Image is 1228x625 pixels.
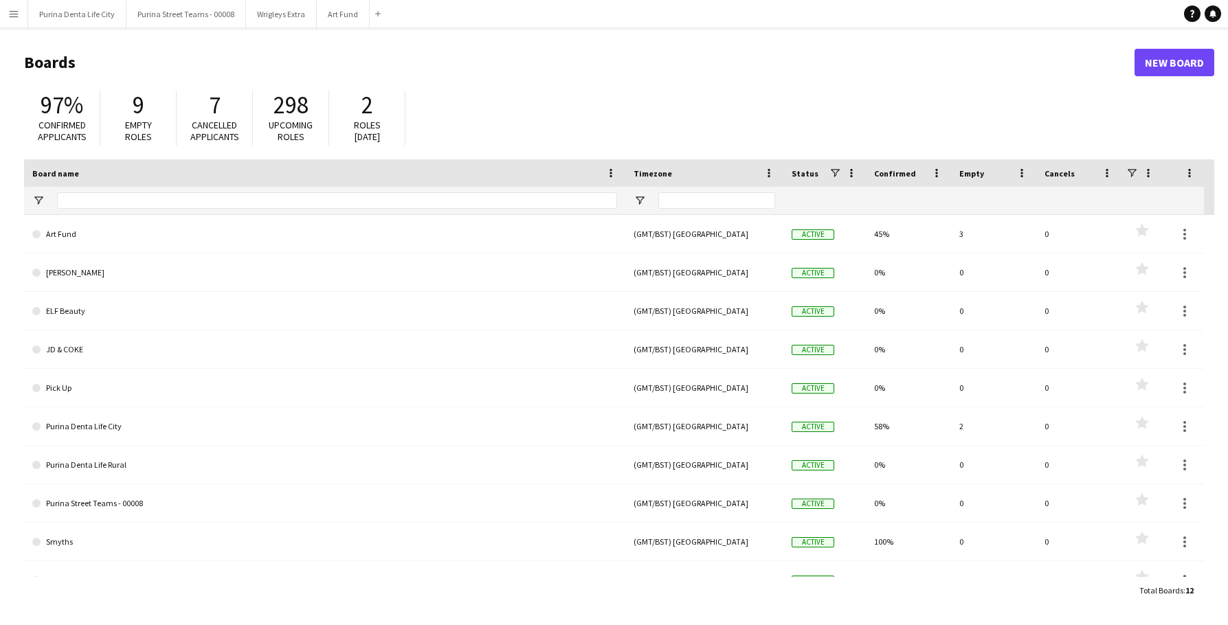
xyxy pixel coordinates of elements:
[951,215,1036,253] div: 3
[209,90,221,120] span: 7
[1139,585,1183,595] span: Total Boards
[792,229,834,240] span: Active
[246,1,317,27] button: Wrigleys Extra
[866,523,951,560] div: 100%
[24,52,1135,73] h1: Boards
[874,168,916,179] span: Confirmed
[625,407,783,445] div: (GMT/BST) [GEOGRAPHIC_DATA]
[792,460,834,470] span: Active
[32,253,617,292] a: [PERSON_NAME]
[32,484,617,523] a: Purina Street Teams - 00008
[354,119,381,143] span: Roles [DATE]
[866,253,951,291] div: 0%
[625,292,783,330] div: (GMT/BST) [GEOGRAPHIC_DATA]
[32,446,617,484] a: Purina Denta Life Rural
[792,422,834,432] span: Active
[951,484,1036,522] div: 0
[32,369,617,407] a: Pick Up
[792,499,834,509] span: Active
[634,194,646,207] button: Open Filter Menu
[951,523,1036,560] div: 0
[1139,577,1194,604] div: :
[951,446,1036,484] div: 0
[792,383,834,394] span: Active
[32,407,617,446] a: Purina Denta Life City
[625,484,783,522] div: (GMT/BST) [GEOGRAPHIC_DATA]
[625,215,783,253] div: (GMT/BST) [GEOGRAPHIC_DATA]
[1135,49,1214,76] a: New Board
[361,90,373,120] span: 2
[57,192,617,209] input: Board name Filter Input
[41,90,83,120] span: 97%
[951,369,1036,407] div: 0
[1036,215,1121,253] div: 0
[634,168,672,179] span: Timezone
[951,292,1036,330] div: 0
[1036,446,1121,484] div: 0
[1185,585,1194,595] span: 12
[866,215,951,253] div: 45%
[125,119,152,143] span: Empty roles
[625,561,783,599] div: (GMT/BST) [GEOGRAPHIC_DATA]
[32,215,617,253] a: Art Fund
[792,345,834,355] span: Active
[1036,484,1121,522] div: 0
[1036,292,1121,330] div: 0
[792,537,834,547] span: Active
[317,1,370,27] button: Art Fund
[792,306,834,317] span: Active
[1036,561,1121,599] div: 0
[658,192,775,209] input: Timezone Filter Input
[951,407,1036,445] div: 2
[32,523,617,561] a: Smyths
[32,194,45,207] button: Open Filter Menu
[792,168,818,179] span: Status
[792,576,834,586] span: Active
[273,90,309,120] span: 298
[32,330,617,369] a: JD & COKE
[1036,407,1121,445] div: 0
[625,446,783,484] div: (GMT/BST) [GEOGRAPHIC_DATA]
[866,292,951,330] div: 0%
[1036,253,1121,291] div: 0
[951,330,1036,368] div: 0
[1036,369,1121,407] div: 0
[32,561,617,600] a: Springpod
[1045,168,1075,179] span: Cancels
[866,561,951,599] div: 0%
[792,268,834,278] span: Active
[866,484,951,522] div: 0%
[866,330,951,368] div: 0%
[28,1,126,27] button: Purina Denta Life City
[32,292,617,330] a: ELF Beauty
[38,119,87,143] span: Confirmed applicants
[866,369,951,407] div: 0%
[866,407,951,445] div: 58%
[126,1,246,27] button: Purina Street Teams - 00008
[959,168,984,179] span: Empty
[32,168,79,179] span: Board name
[133,90,144,120] span: 9
[951,253,1036,291] div: 0
[190,119,239,143] span: Cancelled applicants
[1036,523,1121,560] div: 0
[1036,330,1121,368] div: 0
[625,330,783,368] div: (GMT/BST) [GEOGRAPHIC_DATA]
[951,561,1036,599] div: 0
[866,446,951,484] div: 0%
[625,523,783,560] div: (GMT/BST) [GEOGRAPHIC_DATA]
[269,119,313,143] span: Upcoming roles
[625,253,783,291] div: (GMT/BST) [GEOGRAPHIC_DATA]
[625,369,783,407] div: (GMT/BST) [GEOGRAPHIC_DATA]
